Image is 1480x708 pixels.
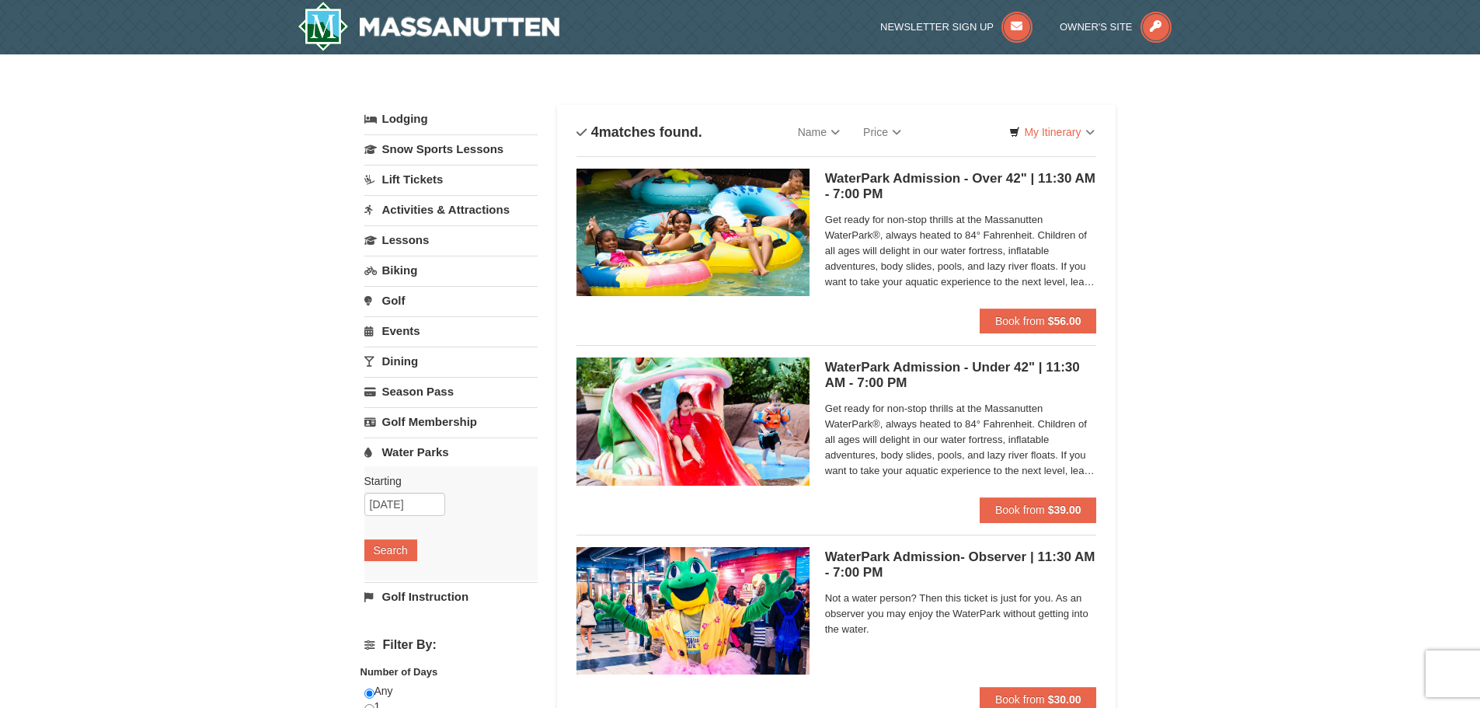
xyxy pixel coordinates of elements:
[999,120,1104,144] a: My Itinerary
[364,407,538,436] a: Golf Membership
[364,105,538,133] a: Lodging
[825,549,1097,581] h5: WaterPark Admission- Observer | 11:30 AM - 7:00 PM
[825,591,1097,637] span: Not a water person? Then this ticket is just for you. As an observer you may enjoy the WaterPark ...
[576,169,810,296] img: 6619917-1560-394ba125.jpg
[995,315,1045,327] span: Book from
[880,21,994,33] span: Newsletter Sign Up
[576,357,810,485] img: 6619917-1570-0b90b492.jpg
[980,497,1097,522] button: Book from $39.00
[364,195,538,224] a: Activities & Attractions
[1048,693,1081,706] strong: $30.00
[298,2,560,51] a: Massanutten Resort
[364,377,538,406] a: Season Pass
[364,582,538,611] a: Golf Instruction
[364,539,417,561] button: Search
[576,547,810,675] img: 6619917-1587-675fdf84.jpg
[825,212,1097,290] span: Get ready for non-stop thrills at the Massanutten WaterPark®, always heated to 84° Fahrenheit. Ch...
[825,360,1097,391] h5: WaterPark Admission - Under 42" | 11:30 AM - 7:00 PM
[825,171,1097,202] h5: WaterPark Admission - Over 42" | 11:30 AM - 7:00 PM
[851,117,913,148] a: Price
[364,256,538,284] a: Biking
[1048,504,1081,516] strong: $39.00
[995,504,1045,516] span: Book from
[786,117,851,148] a: Name
[364,347,538,375] a: Dining
[1060,21,1133,33] span: Owner's Site
[364,638,538,652] h4: Filter By:
[360,666,438,678] strong: Number of Days
[364,473,526,489] label: Starting
[1060,21,1172,33] a: Owner's Site
[364,286,538,315] a: Golf
[364,225,538,254] a: Lessons
[995,693,1045,706] span: Book from
[880,21,1033,33] a: Newsletter Sign Up
[1048,315,1081,327] strong: $56.00
[364,438,538,466] a: Water Parks
[298,2,560,51] img: Massanutten Resort Logo
[825,401,1097,479] span: Get ready for non-stop thrills at the Massanutten WaterPark®, always heated to 84° Fahrenheit. Ch...
[364,316,538,345] a: Events
[980,309,1097,333] button: Book from $56.00
[364,134,538,163] a: Snow Sports Lessons
[364,165,538,194] a: Lift Tickets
